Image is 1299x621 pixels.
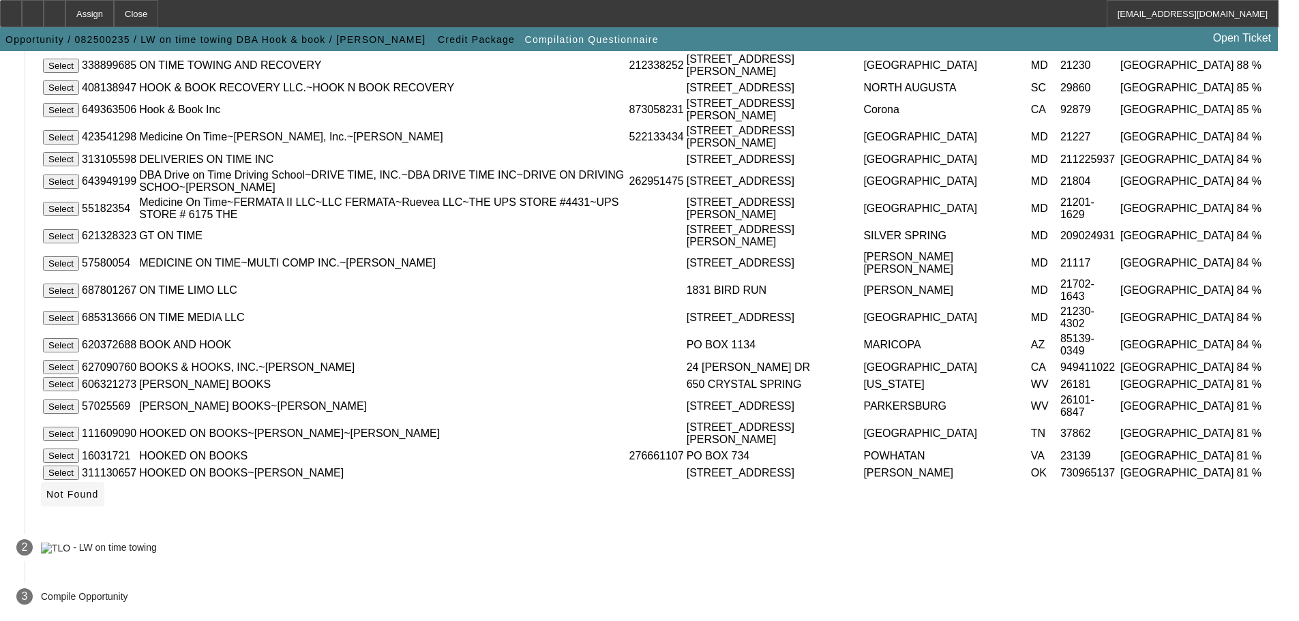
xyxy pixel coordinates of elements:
[1060,359,1118,375] td: 949411022
[1120,359,1235,375] td: [GEOGRAPHIC_DATA]
[43,466,79,480] button: Select
[138,421,627,446] td: HOOKED ON BOOKS~[PERSON_NAME]~[PERSON_NAME]
[81,277,137,303] td: 687801267
[1120,465,1235,481] td: [GEOGRAPHIC_DATA]
[686,277,862,303] td: 1831 BIRD RUN
[22,541,28,554] span: 2
[138,196,627,222] td: Medicine On Time~FERMATA II LLC~LLC FERMATA~Ruevea LLC~THE UPS STORE #4431~UPS STORE # 6175 THE
[46,489,99,500] span: Not Found
[863,448,1028,464] td: POWHATAN
[863,250,1028,276] td: [PERSON_NAME] [PERSON_NAME]
[43,311,79,325] button: Select
[81,80,137,95] td: 408138947
[686,448,862,464] td: PO BOX 734
[1236,196,1279,222] td: 84 %
[1030,376,1058,392] td: WV
[43,175,79,189] button: Select
[1030,359,1058,375] td: CA
[1060,124,1118,150] td: 21227
[1120,277,1235,303] td: [GEOGRAPHIC_DATA]
[629,448,685,464] td: 276661107
[1120,376,1235,392] td: [GEOGRAPHIC_DATA]
[686,80,862,95] td: [STREET_ADDRESS]
[81,421,137,446] td: 111609090
[863,168,1028,194] td: [GEOGRAPHIC_DATA]
[686,223,862,249] td: [STREET_ADDRESS][PERSON_NAME]
[81,124,137,150] td: 423541298
[525,34,659,45] span: Compilation Questionnaire
[1236,168,1279,194] td: 84 %
[1060,168,1118,194] td: 21804
[1030,332,1058,358] td: AZ
[1030,124,1058,150] td: MD
[81,305,137,331] td: 685313666
[1236,151,1279,167] td: 84 %
[1060,332,1118,358] td: 85139-0349
[81,223,137,249] td: 621328323
[863,277,1028,303] td: [PERSON_NAME]
[1060,196,1118,222] td: 21201-1629
[43,377,79,391] button: Select
[863,393,1028,419] td: PARKERSBURG
[41,591,128,602] p: Compile Opportunity
[138,250,627,276] td: MEDICINE ON TIME~MULTI COMP INC.~[PERSON_NAME]
[1236,332,1279,358] td: 84 %
[81,448,137,464] td: 16031721
[1060,421,1118,446] td: 37862
[863,421,1028,446] td: [GEOGRAPHIC_DATA]
[138,359,627,375] td: BOOKS & HOOKS, INC.~[PERSON_NAME]
[1030,151,1058,167] td: MD
[1236,223,1279,249] td: 84 %
[138,124,627,150] td: Medicine On Time~[PERSON_NAME], Inc.~[PERSON_NAME]
[81,376,137,392] td: 606321273
[138,376,627,392] td: [PERSON_NAME] BOOKS
[81,196,137,222] td: 55182354
[1060,465,1118,481] td: 730965137
[1120,97,1235,123] td: [GEOGRAPHIC_DATA]
[43,427,79,441] button: Select
[1120,448,1235,464] td: [GEOGRAPHIC_DATA]
[1236,421,1279,446] td: 81 %
[863,376,1028,392] td: [US_STATE]
[1236,97,1279,123] td: 85 %
[863,196,1028,222] td: [GEOGRAPHIC_DATA]
[1030,97,1058,123] td: CA
[1030,421,1058,446] td: TN
[1120,421,1235,446] td: [GEOGRAPHIC_DATA]
[22,590,28,603] span: 3
[1030,305,1058,331] td: MD
[81,332,137,358] td: 620372688
[1030,223,1058,249] td: MD
[1060,277,1118,303] td: 21702-1643
[1236,52,1279,78] td: 88 %
[629,97,685,123] td: 873058231
[1236,448,1279,464] td: 81 %
[43,202,79,216] button: Select
[138,448,627,464] td: HOOKED ON BOOKS
[686,151,862,167] td: [STREET_ADDRESS]
[1060,223,1118,249] td: 209024931
[686,52,862,78] td: [STREET_ADDRESS][PERSON_NAME]
[138,223,627,249] td: GT ON TIME
[438,34,515,45] span: Credit Package
[1120,124,1235,150] td: [GEOGRAPHIC_DATA]
[686,465,862,481] td: [STREET_ADDRESS]
[863,151,1028,167] td: [GEOGRAPHIC_DATA]
[138,393,627,419] td: [PERSON_NAME] BOOKS~[PERSON_NAME]
[43,256,79,271] button: Select
[1030,168,1058,194] td: MD
[1030,393,1058,419] td: WV
[1030,250,1058,276] td: MD
[81,393,137,419] td: 57025569
[81,465,137,481] td: 311130657
[81,168,137,194] td: 643949199
[686,421,862,446] td: [STREET_ADDRESS][PERSON_NAME]
[138,305,627,331] td: ON TIME MEDIA LLC
[1120,332,1235,358] td: [GEOGRAPHIC_DATA]
[863,305,1028,331] td: [GEOGRAPHIC_DATA]
[686,196,862,222] td: [STREET_ADDRESS][PERSON_NAME]
[138,80,627,95] td: HOOK & BOOK RECOVERY LLC.~HOOK N BOOK RECOVERY
[138,97,627,123] td: Hook & Book Inc
[43,449,79,463] button: Select
[1236,277,1279,303] td: 84 %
